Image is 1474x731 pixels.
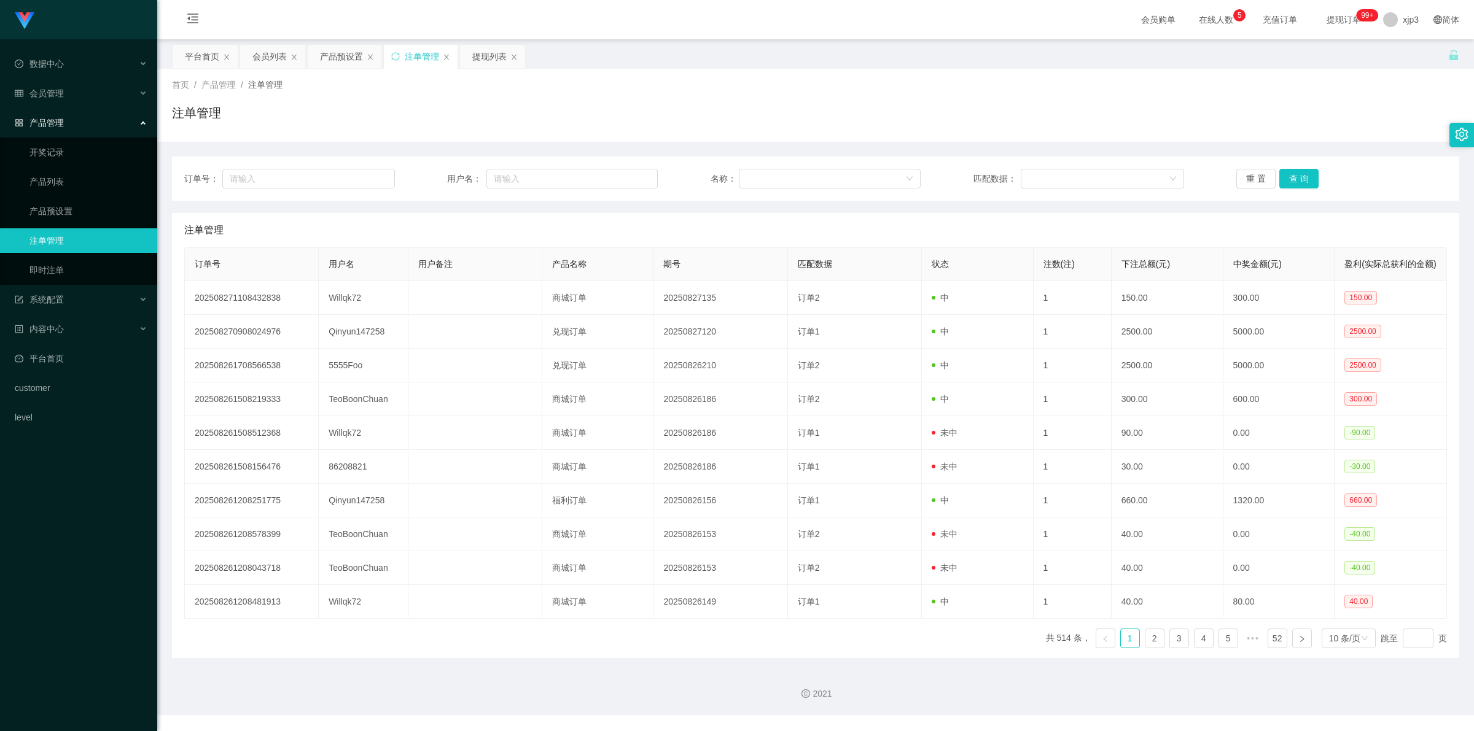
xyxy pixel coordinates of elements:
[201,80,236,90] span: 产品管理
[1233,9,1246,21] sup: 5
[472,45,507,68] div: 提现列表
[15,118,23,127] i: 图标: appstore-o
[1112,551,1223,585] td: 40.00
[1268,629,1287,648] a: 52
[185,551,319,585] td: 202508261208043718
[1043,259,1075,269] span: 注数(注)
[29,199,147,223] a: 产品预设置
[542,484,654,517] td: 福利订单
[1223,450,1335,484] td: 0.00
[29,228,147,253] a: 注单管理
[653,484,787,517] td: 20250826156
[1223,315,1335,349] td: 5000.00
[798,293,820,303] span: 订单2
[798,259,832,269] span: 匹配数据
[252,45,287,68] div: 会员列表
[1356,9,1378,21] sup: 211
[1034,416,1112,450] td: 1
[15,59,64,69] span: 数据中心
[15,295,64,304] span: 系统配置
[1344,561,1375,574] span: -40.00
[1433,15,1442,24] i: 图标: global
[653,281,787,315] td: 20250827135
[932,462,957,471] span: 未中
[367,53,374,61] i: 图标: close
[319,517,408,551] td: TeoBoonChuan
[1145,629,1164,648] li: 2
[1268,629,1287,648] li: 52
[172,104,221,122] h1: 注单管理
[1102,635,1109,643] i: 图标: left
[1034,517,1112,551] td: 1
[798,360,820,370] span: 订单2
[1223,551,1335,585] td: 0.00
[1257,15,1303,24] span: 充值订单
[1194,629,1214,648] li: 4
[1112,416,1223,450] td: 90.00
[1455,128,1468,141] i: 图标: setting
[15,324,64,334] span: 内容中心
[932,597,949,606] span: 中
[932,394,949,404] span: 中
[222,169,395,188] input: 请输入
[241,80,243,90] span: /
[320,45,363,68] div: 产品预设置
[1112,281,1223,315] td: 150.00
[1112,349,1223,382] td: 2500.00
[798,327,820,336] span: 订单1
[653,416,787,450] td: 20250826186
[15,325,23,333] i: 图标: profile
[15,88,64,98] span: 会员管理
[1034,450,1112,484] td: 1
[1034,585,1112,619] td: 1
[653,349,787,382] td: 20250826210
[932,563,957,573] span: 未中
[185,416,319,450] td: 202508261508512368
[542,281,654,315] td: 商城订单
[1112,484,1223,517] td: 660.00
[1344,291,1377,304] span: 150.00
[1223,416,1335,450] td: 0.00
[1169,629,1189,648] li: 3
[932,327,949,336] span: 中
[1344,527,1375,541] span: -40.00
[1145,629,1164,648] a: 2
[1034,315,1112,349] td: 1
[319,382,408,416] td: TeoBoonChuan
[1112,585,1223,619] td: 40.00
[1223,349,1335,382] td: 5000.00
[15,405,147,430] a: level
[1112,517,1223,551] td: 40.00
[185,585,319,619] td: 202508261208481913
[542,517,654,551] td: 商城订单
[1344,259,1436,269] span: 盈利(实际总获利的金额)
[486,169,658,188] input: 请输入
[801,689,810,698] i: 图标: copyright
[798,529,820,539] span: 订单2
[405,45,439,68] div: 注单管理
[1195,629,1213,648] a: 4
[29,169,147,194] a: 产品列表
[447,172,486,185] span: 用户名：
[653,450,787,484] td: 20250826186
[1243,629,1263,648] span: •••
[1344,426,1375,439] span: -90.00
[29,258,147,282] a: 即时注单
[711,172,739,185] span: 名称：
[653,315,787,349] td: 20250827120
[1034,281,1112,315] td: 1
[932,360,949,370] span: 中
[542,315,654,349] td: 兑现订单
[329,259,354,269] span: 用户名
[653,585,787,619] td: 20250826149
[15,60,23,68] i: 图标: check-circle-o
[195,259,220,269] span: 订单号
[184,172,222,185] span: 订单号：
[542,416,654,450] td: 商城订单
[184,223,224,238] span: 注单管理
[15,118,64,128] span: 产品管理
[1034,551,1112,585] td: 1
[1238,9,1242,21] p: 5
[1320,15,1367,24] span: 提现订单
[1298,635,1306,643] i: 图标: right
